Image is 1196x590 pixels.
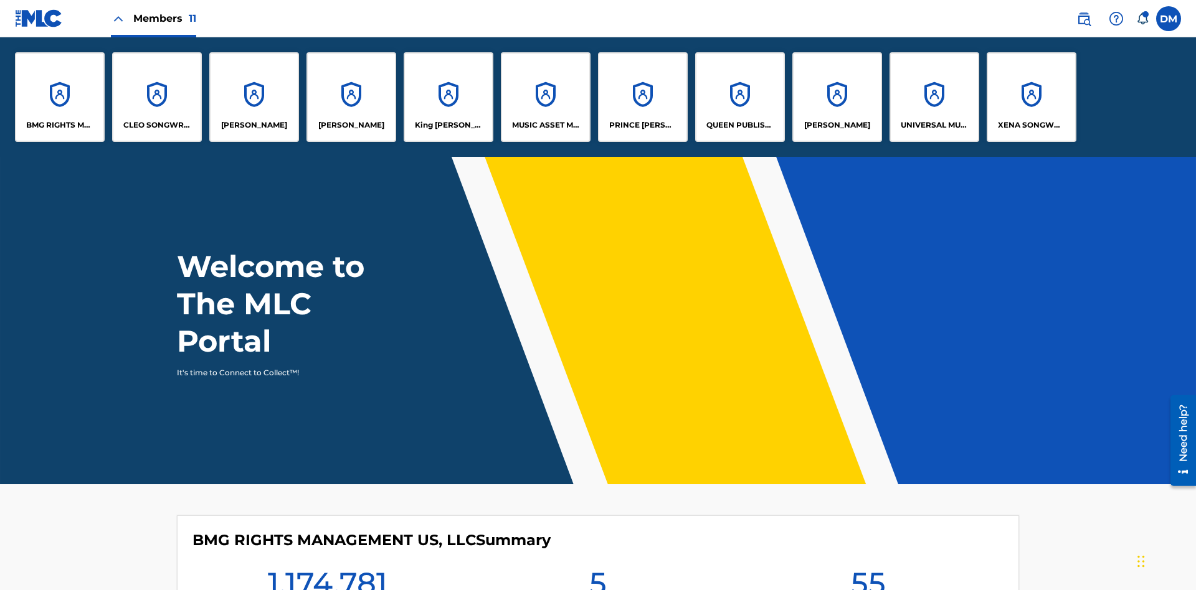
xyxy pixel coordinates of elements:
a: Accounts[PERSON_NAME] [209,52,299,142]
p: UNIVERSAL MUSIC PUB GROUP [901,119,969,131]
img: search [1076,11,1091,26]
iframe: Chat Widget [1134,530,1196,590]
a: Accounts[PERSON_NAME] [306,52,396,142]
p: RONALD MCTESTERSON [804,119,870,131]
img: MLC Logo [15,9,63,27]
a: AccountsCLEO SONGWRITER [112,52,202,142]
div: Drag [1137,543,1145,580]
p: ELVIS COSTELLO [221,119,287,131]
p: MUSIC ASSET MANAGEMENT (MAM) [512,119,580,131]
div: Notifications [1136,12,1149,25]
a: AccountsKing [PERSON_NAME] [404,52,493,142]
a: AccountsMUSIC ASSET MANAGEMENT (MAM) [501,52,591,142]
h4: BMG RIGHTS MANAGEMENT US, LLC [192,531,551,550]
div: Help [1104,6,1129,31]
p: BMG RIGHTS MANAGEMENT US, LLC [26,119,94,131]
a: AccountsXENA SONGWRITER [987,52,1076,142]
p: CLEO SONGWRITER [123,119,191,131]
p: King McTesterson [415,119,483,131]
a: AccountsUNIVERSAL MUSIC PUB GROUP [890,52,979,142]
span: 11 [189,12,196,24]
p: XENA SONGWRITER [998,119,1066,131]
a: Accounts[PERSON_NAME] [792,52,882,142]
a: Public Search [1071,6,1096,31]
span: Members [133,11,196,26]
p: PRINCE MCTESTERSON [609,119,677,131]
div: User Menu [1156,6,1181,31]
p: EYAMA MCSINGER [318,119,384,131]
img: help [1109,11,1124,26]
a: AccountsPRINCE [PERSON_NAME] [598,52,688,142]
a: AccountsQUEEN PUBLISHA [695,52,785,142]
iframe: Resource Center [1161,390,1196,492]
p: QUEEN PUBLISHA [706,119,774,131]
p: It's time to Connect to Collect™! [177,367,393,378]
h1: Welcome to The MLC Portal [177,248,410,360]
a: AccountsBMG RIGHTS MANAGEMENT US, LLC [15,52,105,142]
img: Close [111,11,126,26]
